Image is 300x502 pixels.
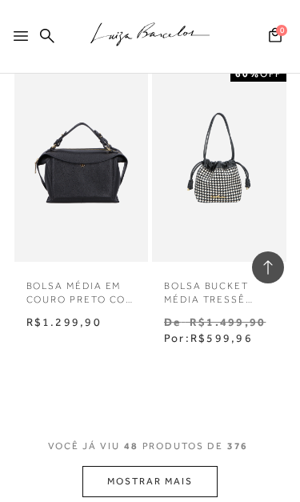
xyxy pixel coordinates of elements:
strong: 60% [235,68,260,79]
img: BOLSA BUCKET MÉDIA TRESSÊ BICOLOR PRETO E OFF WHITE [154,66,285,262]
button: MOSTRAR MAIS [82,466,217,497]
span: R$1.299,90 [26,315,102,328]
span: OFF [260,68,282,79]
span: Por: [164,331,253,344]
span: R$599,96 [190,331,253,344]
span: 0 [276,25,287,36]
small: De [164,315,181,328]
span: VOCÊ JÁ VIU PRODUTOS DE [48,440,253,452]
small: R$1.499,90 [190,315,266,328]
a: BOLSA MÉDIA EM COURO PRETO COM BOLSO FRONTAL E ALÇA DUPLA [14,270,149,307]
a: BOLSA BUCKET MÉDIA TRESSÊ BICOLOR PRETO E OFF WHITE BOLSA BUCKET MÉDIA TRESSÊ BICOLOR PRETO E OFF... [154,66,285,262]
span: 376 [227,440,249,452]
img: BOLSA MÉDIA EM COURO PRETO COM BOLSO FRONTAL E ALÇA DUPLA [16,66,147,262]
a: BOLSA MÉDIA EM COURO PRETO COM BOLSO FRONTAL E ALÇA DUPLA BOLSA MÉDIA EM COURO PRETO COM BOLSO FR... [16,66,147,262]
span: 48 [124,440,138,452]
a: BOLSA BUCKET MÉDIA TRESSÊ BICOLOR PRETO E OFF WHITE [152,270,286,307]
button: 0 [264,26,286,48]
